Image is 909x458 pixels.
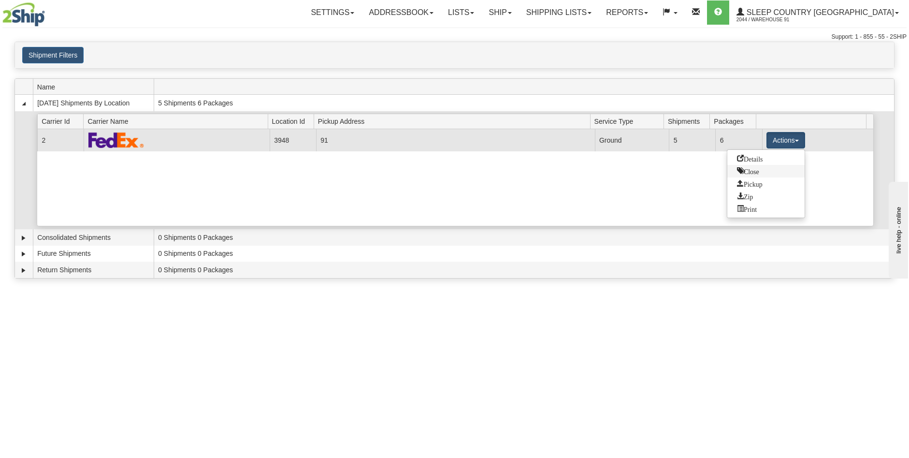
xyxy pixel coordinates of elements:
[7,8,89,15] div: live help - online
[2,2,45,27] img: logo2044.jpg
[318,114,590,129] span: Pickup Address
[272,114,314,129] span: Location Id
[87,114,268,129] span: Carrier Name
[714,114,756,129] span: Packages
[737,192,753,199] span: Zip
[2,33,907,41] div: Support: 1 - 855 - 55 - 2SHIP
[594,114,664,129] span: Service Type
[154,262,894,278] td: 0 Shipments 0 Packages
[736,15,809,25] span: 2044 / Warehouse 91
[19,249,29,259] a: Expand
[42,114,84,129] span: Carrier Id
[19,266,29,275] a: Expand
[737,167,759,174] span: Close
[599,0,655,25] a: Reports
[37,79,154,94] span: Name
[154,246,894,262] td: 0 Shipments 0 Packages
[22,47,84,63] button: Shipment Filters
[19,99,29,108] a: Collapse
[33,246,154,262] td: Future Shipments
[727,165,805,177] a: Close this group
[668,114,710,129] span: Shipments
[270,129,316,151] td: 3948
[154,95,894,111] td: 5 Shipments 6 Packages
[669,129,715,151] td: 5
[727,190,805,203] a: Zip and Download All Shipping Documents
[481,0,519,25] a: Ship
[88,132,144,148] img: FedEx Express®
[37,129,84,151] td: 2
[595,129,669,151] td: Ground
[33,95,154,111] td: [DATE] Shipments By Location
[715,129,762,151] td: 6
[744,8,894,16] span: Sleep Country [GEOGRAPHIC_DATA]
[303,0,361,25] a: Settings
[737,180,763,187] span: Pickup
[33,262,154,278] td: Return Shipments
[154,229,894,246] td: 0 Shipments 0 Packages
[727,203,805,215] a: Print or Download All Shipping Documents in one file
[19,233,29,243] a: Expand
[887,179,908,278] iframe: chat widget
[727,177,805,190] a: Request a carrier pickup
[737,155,763,162] span: Details
[727,152,805,165] a: Go to Details view
[737,205,757,212] span: Print
[316,129,595,151] td: 91
[729,0,906,25] a: Sleep Country [GEOGRAPHIC_DATA] 2044 / Warehouse 91
[766,132,805,148] button: Actions
[441,0,481,25] a: Lists
[519,0,599,25] a: Shipping lists
[33,229,154,246] td: Consolidated Shipments
[361,0,441,25] a: Addressbook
